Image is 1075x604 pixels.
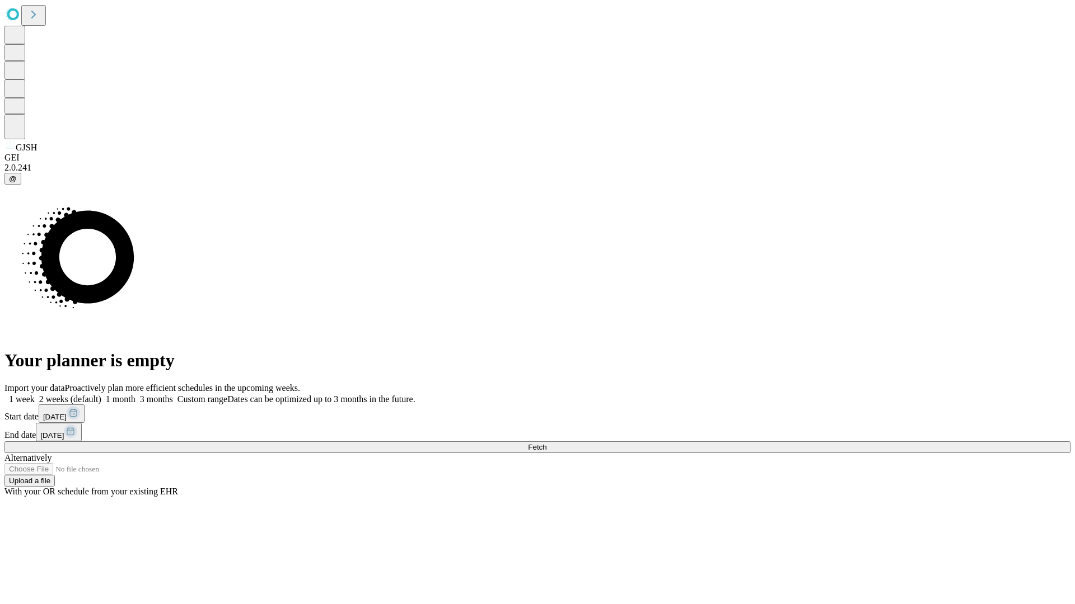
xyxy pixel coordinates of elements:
button: @ [4,173,21,185]
span: Proactively plan more efficient schedules in the upcoming weeks. [65,383,300,393]
span: @ [9,174,17,183]
button: [DATE] [36,423,82,441]
span: GJSH [16,143,37,152]
button: [DATE] [39,404,85,423]
div: Start date [4,404,1071,423]
button: Upload a file [4,475,55,487]
button: Fetch [4,441,1071,453]
span: With your OR schedule from your existing EHR [4,487,178,496]
span: Fetch [528,443,546,451]
span: 2 weeks (default) [39,394,101,404]
span: Custom range [177,394,227,404]
span: [DATE] [43,413,67,421]
span: Alternatively [4,453,52,463]
span: 1 week [9,394,35,404]
h1: Your planner is empty [4,350,1071,371]
div: End date [4,423,1071,441]
span: Dates can be optimized up to 3 months in the future. [227,394,415,404]
span: Import your data [4,383,65,393]
div: 2.0.241 [4,163,1071,173]
span: [DATE] [40,431,64,440]
div: GEI [4,153,1071,163]
span: 1 month [106,394,135,404]
span: 3 months [140,394,173,404]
